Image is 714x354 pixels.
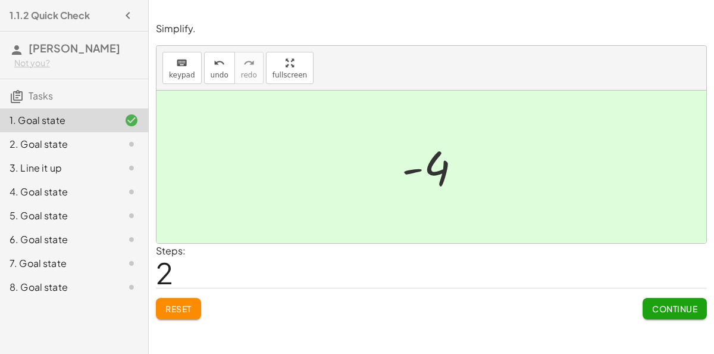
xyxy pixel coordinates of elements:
[10,280,105,294] div: 8. Goal state
[124,232,139,247] i: Task not started.
[14,57,139,69] div: Not you?
[124,209,139,223] i: Task not started.
[29,89,53,102] span: Tasks
[234,52,264,84] button: redoredo
[10,256,105,271] div: 7. Goal state
[124,280,139,294] i: Task not started.
[10,113,105,128] div: 1. Goal state
[124,113,139,128] i: Task finished and correct.
[156,298,201,319] button: Reset
[10,185,105,199] div: 4. Goal state
[124,137,139,151] i: Task not started.
[214,56,225,70] i: undo
[165,303,192,314] span: Reset
[204,52,235,84] button: undoundo
[241,71,257,79] span: redo
[10,137,105,151] div: 2. Goal state
[10,232,105,247] div: 6. Goal state
[10,8,90,23] h4: 1.1.2 Quick Check
[156,22,707,36] p: Simplify.
[124,185,139,199] i: Task not started.
[266,52,314,84] button: fullscreen
[10,209,105,223] div: 5. Goal state
[211,71,228,79] span: undo
[10,161,105,175] div: 3. Line it up
[176,56,187,70] i: keyboard
[29,41,120,55] span: [PERSON_NAME]
[643,298,707,319] button: Continue
[169,71,195,79] span: keypad
[243,56,255,70] i: redo
[162,52,202,84] button: keyboardkeypad
[124,161,139,175] i: Task not started.
[652,303,697,314] span: Continue
[124,256,139,271] i: Task not started.
[273,71,307,79] span: fullscreen
[156,254,173,291] span: 2
[156,244,186,257] label: Steps:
